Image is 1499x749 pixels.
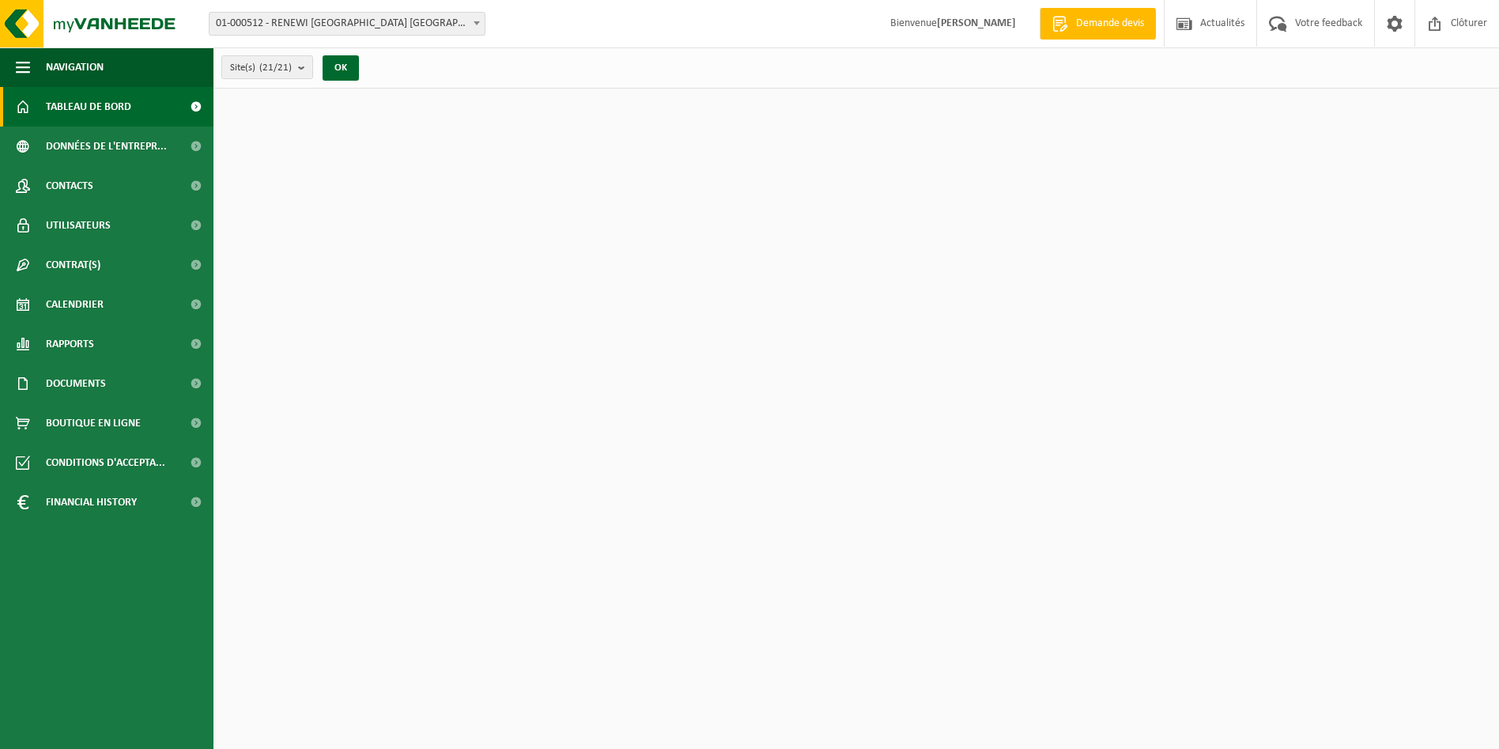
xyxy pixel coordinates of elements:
[46,127,167,166] span: Données de l'entrepr...
[209,12,485,36] span: 01-000512 - RENEWI BELGIUM NV - LOMMEL
[46,443,165,482] span: Conditions d'accepta...
[46,324,94,364] span: Rapports
[323,55,359,81] button: OK
[46,285,104,324] span: Calendrier
[1040,8,1156,40] a: Demande devis
[221,55,313,79] button: Site(s)(21/21)
[210,13,485,35] span: 01-000512 - RENEWI BELGIUM NV - LOMMEL
[46,482,137,522] span: Financial History
[259,62,292,73] count: (21/21)
[46,166,93,206] span: Contacts
[46,245,100,285] span: Contrat(s)
[230,56,292,80] span: Site(s)
[46,403,141,443] span: Boutique en ligne
[46,87,131,127] span: Tableau de bord
[937,17,1016,29] strong: [PERSON_NAME]
[46,47,104,87] span: Navigation
[46,364,106,403] span: Documents
[1072,16,1148,32] span: Demande devis
[46,206,111,245] span: Utilisateurs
